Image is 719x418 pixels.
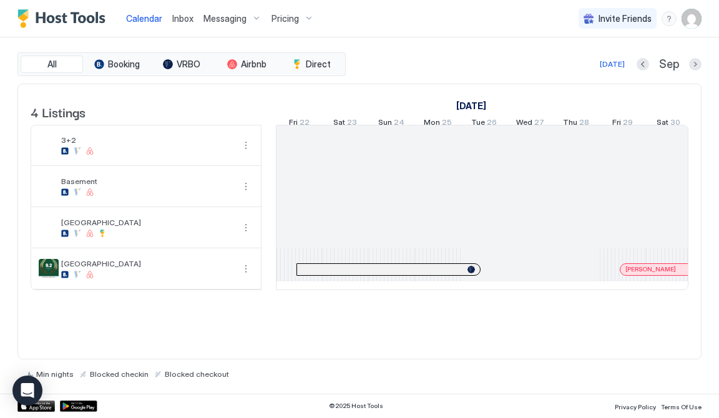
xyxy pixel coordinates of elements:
a: Terms Of Use [661,399,702,412]
span: Thu [563,117,577,130]
a: Calendar [126,12,162,25]
span: © 2025 Host Tools [329,402,383,410]
span: 24 [394,117,404,130]
span: All [47,59,57,70]
span: 3+2 [61,135,233,145]
a: August 23, 2025 [330,115,360,133]
span: Inbox [172,13,193,24]
span: 4 Listings [31,102,86,121]
span: Privacy Policy [615,403,656,411]
span: 23 [347,117,357,130]
span: Mon [424,117,440,130]
button: More options [238,138,253,153]
div: listing image [39,259,59,279]
span: Invite Friends [599,13,652,24]
span: Pricing [271,13,299,24]
a: August 24, 2025 [375,115,408,133]
span: Sat [333,117,345,130]
span: Wed [516,117,532,130]
span: Direct [306,59,331,70]
span: 30 [670,117,680,130]
button: More options [238,261,253,276]
button: More options [238,179,253,194]
span: VRBO [177,59,200,70]
a: August 30, 2025 [653,115,683,133]
a: August 29, 2025 [609,115,636,133]
div: Open Intercom Messenger [12,376,42,406]
div: [DATE] [600,59,625,70]
span: Basement [61,177,233,186]
a: Host Tools Logo [17,9,111,28]
div: listing image [39,218,59,238]
span: [GEOGRAPHIC_DATA] [61,218,233,227]
span: 22 [300,117,310,130]
div: listing image [39,177,59,197]
button: [DATE] [598,57,627,72]
a: August 26, 2025 [468,115,500,133]
a: App Store [17,401,55,412]
span: 26 [487,117,497,130]
span: Blocked checkout [165,369,229,379]
a: Google Play Store [60,401,97,412]
span: Airbnb [241,59,267,70]
span: Calendar [126,13,162,24]
span: Messaging [203,13,247,24]
span: 25 [442,117,452,130]
button: Booking [86,56,148,73]
a: Inbox [172,12,193,25]
span: Booking [108,59,140,70]
span: Terms Of Use [661,403,702,411]
a: August 27, 2025 [513,115,547,133]
span: Tue [471,117,485,130]
span: Min nights [36,369,74,379]
button: All [21,56,83,73]
span: Sun [378,117,392,130]
span: [PERSON_NAME] [625,265,676,273]
a: August 22, 2025 [453,97,489,115]
span: [GEOGRAPHIC_DATA] [61,259,233,268]
div: menu [238,179,253,194]
button: Previous month [637,58,649,70]
div: menu [662,11,677,26]
button: Direct [280,56,343,73]
div: listing image [39,135,59,155]
span: Sep [659,57,679,72]
a: August 25, 2025 [421,115,455,133]
div: menu [238,261,253,276]
span: Sat [657,117,668,130]
span: Fri [289,117,298,130]
button: Airbnb [215,56,278,73]
span: 29 [623,117,633,130]
button: More options [238,220,253,235]
a: August 28, 2025 [560,115,592,133]
div: menu [238,138,253,153]
div: tab-group [17,52,346,76]
a: Privacy Policy [615,399,656,412]
div: menu [238,220,253,235]
div: User profile [682,9,702,29]
span: 28 [579,117,589,130]
button: Next month [689,58,702,70]
a: August 22, 2025 [286,115,313,133]
span: Blocked checkin [90,369,149,379]
button: VRBO [150,56,213,73]
span: 27 [534,117,544,130]
span: Fri [612,117,621,130]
